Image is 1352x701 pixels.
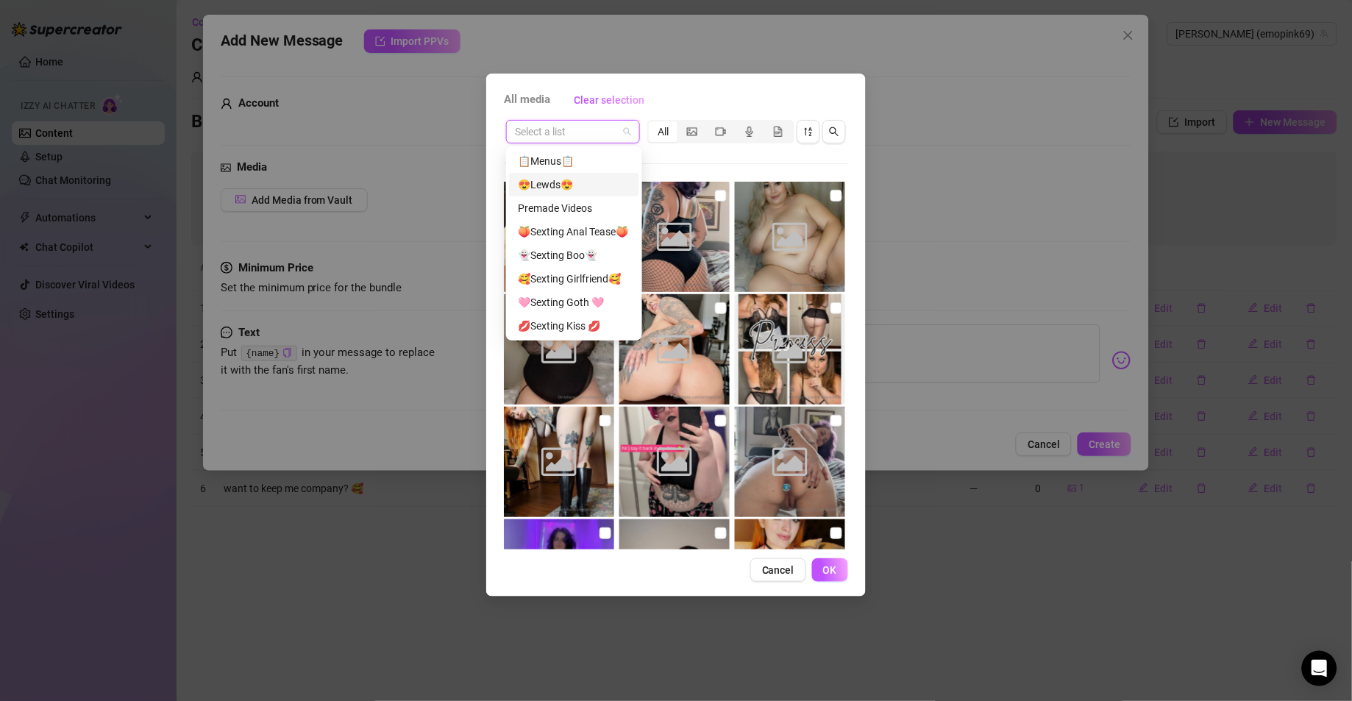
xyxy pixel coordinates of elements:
div: 👻Sexting Boo👻 [518,247,630,263]
button: Cancel [750,558,806,582]
span: file-gif [773,127,783,137]
div: Premade Videos [518,200,630,216]
div: 🥰Sexting Girlfriend🥰 [518,271,630,287]
div: Open Intercom Messenger [1302,651,1337,686]
span: picture [687,127,697,137]
span: OK [823,564,837,576]
span: sort-descending [803,127,814,137]
button: OK [812,558,848,582]
div: All [649,121,677,142]
span: Clear selection [574,94,644,106]
div: 🩷Sexting Goth 🩷 [509,291,639,314]
div: 🩷Sexting Goth 🩷 [518,294,630,310]
div: segmented control [647,120,794,143]
div: 💋Sexting Kiss 💋 [509,314,639,338]
span: All media [504,91,550,109]
div: 🥰Sexting Girlfriend🥰 [509,267,639,291]
div: 😍Lewds😍 [509,173,639,196]
div: 👻Sexting Boo👻 [509,243,639,267]
span: video-camera [716,127,726,137]
div: 🍑Sexting Anal Tease🍑 [518,224,630,240]
button: Clear selection [562,88,656,112]
div: 😍Lewds😍 [518,177,630,193]
div: 💋Sexting Kiss 💋 [518,318,630,334]
div: 🍑Sexting Anal Tease🍑 [509,220,639,243]
div: Premade Videos [509,196,639,220]
span: audio [744,127,755,137]
button: sort-descending [797,120,820,143]
div: 📋Menus📋 [518,153,630,169]
span: search [829,127,839,137]
span: Cancel [762,564,794,576]
div: 📋Menus📋 [509,149,639,173]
